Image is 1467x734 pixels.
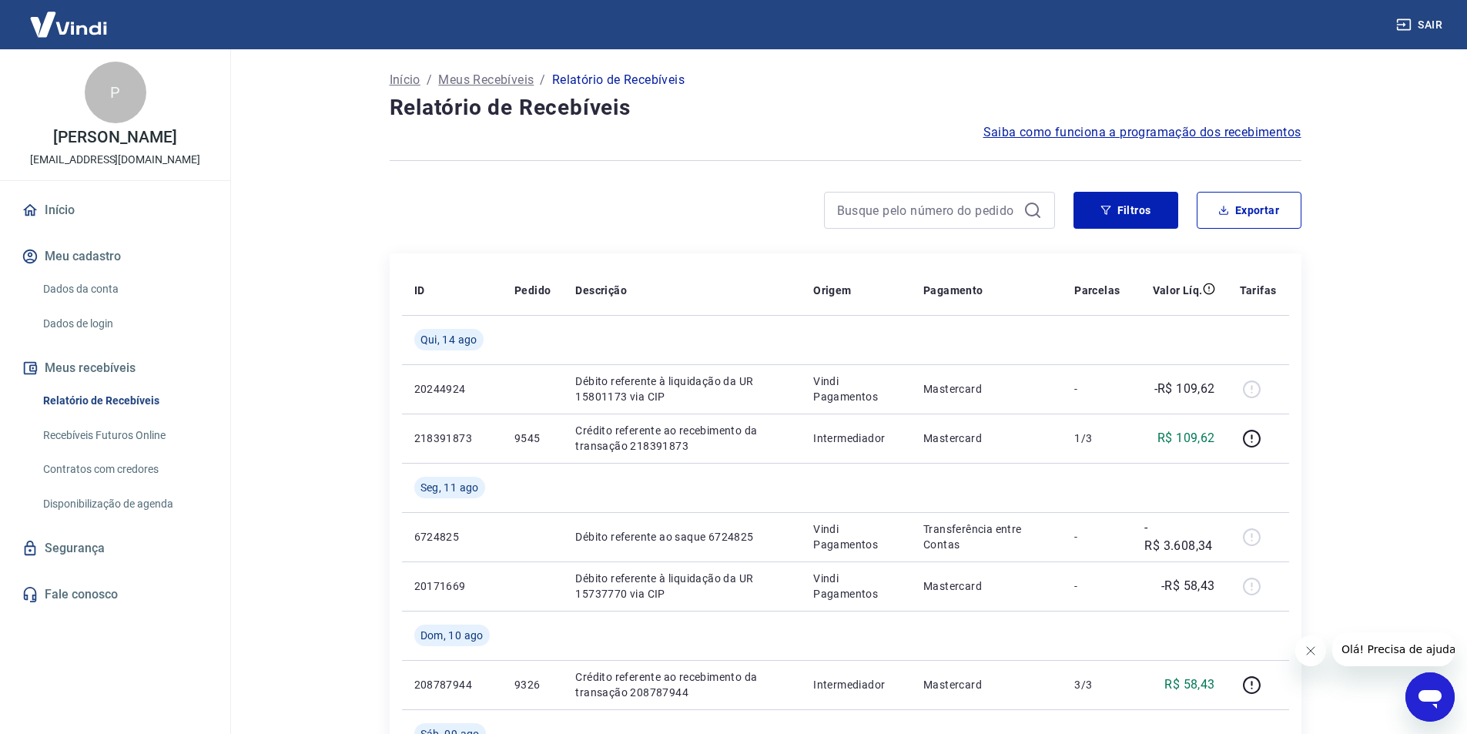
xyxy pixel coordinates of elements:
[514,283,551,298] p: Pedido
[923,381,1050,397] p: Mastercard
[540,71,545,89] p: /
[1332,632,1455,666] iframe: Mensagem da empresa
[420,628,484,643] span: Dom, 10 ago
[813,677,899,692] p: Intermediador
[414,283,425,298] p: ID
[18,1,119,48] img: Vindi
[18,351,212,385] button: Meus recebíveis
[575,529,789,545] p: Débito referente ao saque 6724825
[30,152,200,168] p: [EMAIL_ADDRESS][DOMAIN_NAME]
[1074,677,1120,692] p: 3/3
[390,92,1301,123] h4: Relatório de Recebíveis
[438,71,534,89] a: Meus Recebíveis
[1161,577,1215,595] p: -R$ 58,43
[420,332,477,347] span: Qui, 14 ago
[514,677,551,692] p: 9326
[813,571,899,602] p: Vindi Pagamentos
[1405,672,1455,722] iframe: Botão para abrir a janela de mensagens
[414,677,490,692] p: 208787944
[414,431,490,446] p: 218391873
[37,454,212,485] a: Contratos com credores
[1073,192,1178,229] button: Filtros
[813,374,899,404] p: Vindi Pagamentos
[837,199,1017,222] input: Busque pelo número do pedido
[1240,283,1277,298] p: Tarifas
[1074,381,1120,397] p: -
[1074,578,1120,594] p: -
[1393,11,1449,39] button: Sair
[1074,283,1120,298] p: Parcelas
[37,488,212,520] a: Disponibilização de agenda
[18,193,212,227] a: Início
[575,423,789,454] p: Crédito referente ao recebimento da transação 218391873
[18,531,212,565] a: Segurança
[53,129,176,146] p: [PERSON_NAME]
[813,521,899,552] p: Vindi Pagamentos
[1144,518,1214,555] p: -R$ 3.608,34
[414,381,490,397] p: 20244924
[923,521,1050,552] p: Transferência entre Contas
[390,71,420,89] a: Início
[18,240,212,273] button: Meu cadastro
[37,420,212,451] a: Recebíveis Futuros Online
[9,11,129,23] span: Olá! Precisa de ajuda?
[37,385,212,417] a: Relatório de Recebíveis
[1164,675,1214,694] p: R$ 58,43
[575,571,789,602] p: Débito referente à liquidação da UR 15737770 via CIP
[575,669,789,700] p: Crédito referente ao recebimento da transação 208787944
[1157,429,1215,447] p: R$ 109,62
[923,431,1050,446] p: Mastercard
[414,578,490,594] p: 20171669
[37,273,212,305] a: Dados da conta
[1074,431,1120,446] p: 1/3
[923,578,1050,594] p: Mastercard
[37,308,212,340] a: Dados de login
[1153,283,1203,298] p: Valor Líq.
[552,71,685,89] p: Relatório de Recebíveis
[1295,635,1326,666] iframe: Fechar mensagem
[1154,380,1215,398] p: -R$ 109,62
[575,374,789,404] p: Débito referente à liquidação da UR 15801173 via CIP
[813,431,899,446] p: Intermediador
[923,677,1050,692] p: Mastercard
[923,283,983,298] p: Pagamento
[85,62,146,123] div: P
[575,283,627,298] p: Descrição
[420,480,479,495] span: Seg, 11 ago
[813,283,851,298] p: Origem
[983,123,1301,142] a: Saiba como funciona a programação dos recebimentos
[1074,529,1120,545] p: -
[1197,192,1301,229] button: Exportar
[18,578,212,612] a: Fale conosco
[427,71,432,89] p: /
[414,529,490,545] p: 6724825
[514,431,551,446] p: 9545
